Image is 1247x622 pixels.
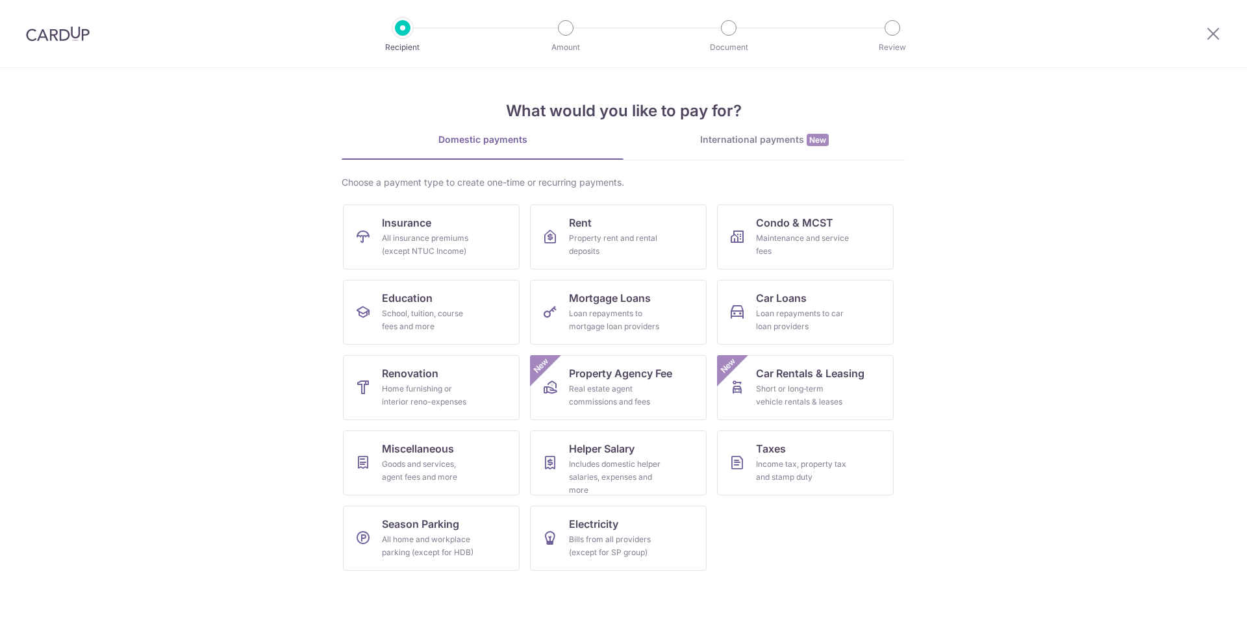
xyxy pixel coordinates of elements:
span: Car Loans [756,290,807,306]
span: New [807,134,829,146]
a: RentProperty rent and rental deposits [530,205,707,269]
a: EducationSchool, tuition, course fees and more [343,280,520,345]
a: TaxesIncome tax, property tax and stamp duty [717,430,894,495]
span: Season Parking [382,516,459,532]
a: Car Rentals & LeasingShort or long‑term vehicle rentals & leasesNew [717,355,894,420]
p: Review [844,41,940,54]
a: Car LoansLoan repayments to car loan providers [717,280,894,345]
span: Property Agency Fee [569,366,672,381]
a: Season ParkingAll home and workplace parking (except for HDB) [343,506,520,571]
div: Loan repayments to car loan providers [756,307,850,333]
div: Income tax, property tax and stamp duty [756,458,850,484]
span: Miscellaneous [382,441,454,456]
p: Recipient [355,41,451,54]
div: Property rent and rental deposits [569,232,662,258]
div: Real estate agent commissions and fees [569,382,662,408]
div: Short or long‑term vehicle rentals & leases [756,382,850,408]
span: Renovation [382,366,438,381]
div: Choose a payment type to create one-time or recurring payments. [342,176,905,189]
a: Property Agency FeeReal estate agent commissions and feesNew [530,355,707,420]
div: Maintenance and service fees [756,232,850,258]
span: Rent [569,215,592,230]
span: Insurance [382,215,431,230]
span: Mortgage Loans [569,290,651,306]
a: InsuranceAll insurance premiums (except NTUC Income) [343,205,520,269]
a: Condo & MCSTMaintenance and service fees [717,205,894,269]
span: Car Rentals & Leasing [756,366,864,381]
a: ElectricityBills from all providers (except for SP group) [530,506,707,571]
span: Education [382,290,433,306]
img: CardUp [26,26,90,42]
div: Bills from all providers (except for SP group) [569,533,662,559]
a: Mortgage LoansLoan repayments to mortgage loan providers [530,280,707,345]
h4: What would you like to pay for? [342,99,905,123]
div: Loan repayments to mortgage loan providers [569,307,662,333]
div: International payments [623,133,905,147]
span: Taxes [756,441,786,456]
span: Electricity [569,516,618,532]
div: All insurance premiums (except NTUC Income) [382,232,475,258]
a: MiscellaneousGoods and services, agent fees and more [343,430,520,495]
span: Helper Salary [569,441,635,456]
div: All home and workplace parking (except for HDB) [382,533,475,559]
span: Condo & MCST [756,215,833,230]
div: Domestic payments [342,133,623,146]
span: New [531,355,552,377]
span: New [718,355,739,377]
div: Home furnishing or interior reno-expenses [382,382,475,408]
div: Includes domestic helper salaries, expenses and more [569,458,662,497]
div: Goods and services, agent fees and more [382,458,475,484]
p: Document [681,41,777,54]
a: Helper SalaryIncludes domestic helper salaries, expenses and more [530,430,707,495]
a: RenovationHome furnishing or interior reno-expenses [343,355,520,420]
div: School, tuition, course fees and more [382,307,475,333]
p: Amount [518,41,614,54]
